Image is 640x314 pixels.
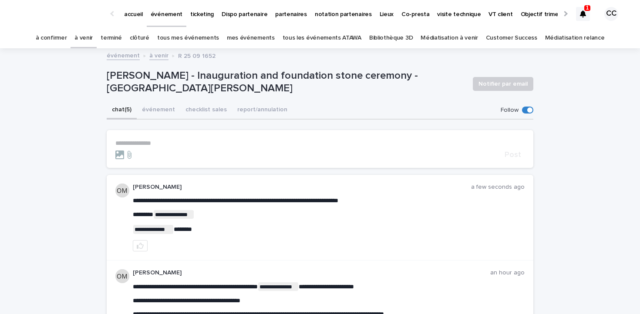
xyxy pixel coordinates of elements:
a: événement [107,50,140,60]
a: clôturé [130,28,149,48]
a: Customer Success [486,28,537,48]
button: like this post [133,240,148,251]
p: [PERSON_NAME] [133,269,490,277]
div: CC [604,7,618,21]
button: chat (5) [107,101,137,120]
a: mes événements [227,28,275,48]
p: [PERSON_NAME] [133,184,471,191]
a: tous les événements ATAWA [283,28,361,48]
span: Post [505,151,521,159]
a: tous mes événements [157,28,219,48]
a: à venir [74,28,93,48]
button: événement [137,101,180,120]
a: terminé [101,28,122,48]
span: Notifier par email [478,80,528,88]
p: a few seconds ago [471,184,525,191]
p: 1 [586,5,589,11]
button: Notifier par email [473,77,533,91]
a: Médiatisation relance [545,28,605,48]
p: [PERSON_NAME] - Inauguration and foundation stone ceremony - [GEOGRAPHIC_DATA][PERSON_NAME] [107,70,466,95]
a: Bibliothèque 3D [369,28,413,48]
button: report/annulation [232,101,293,120]
a: à confirmer [36,28,67,48]
button: Post [501,151,525,159]
div: 1 [576,7,590,21]
p: R 25 09 1652 [178,50,216,60]
a: Médiatisation à venir [421,28,478,48]
p: Follow [501,107,519,114]
button: checklist sales [180,101,232,120]
a: à venir [149,50,168,60]
p: an hour ago [490,269,525,277]
img: Ls34BcGeRexTGTNfXpUC [17,5,102,23]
